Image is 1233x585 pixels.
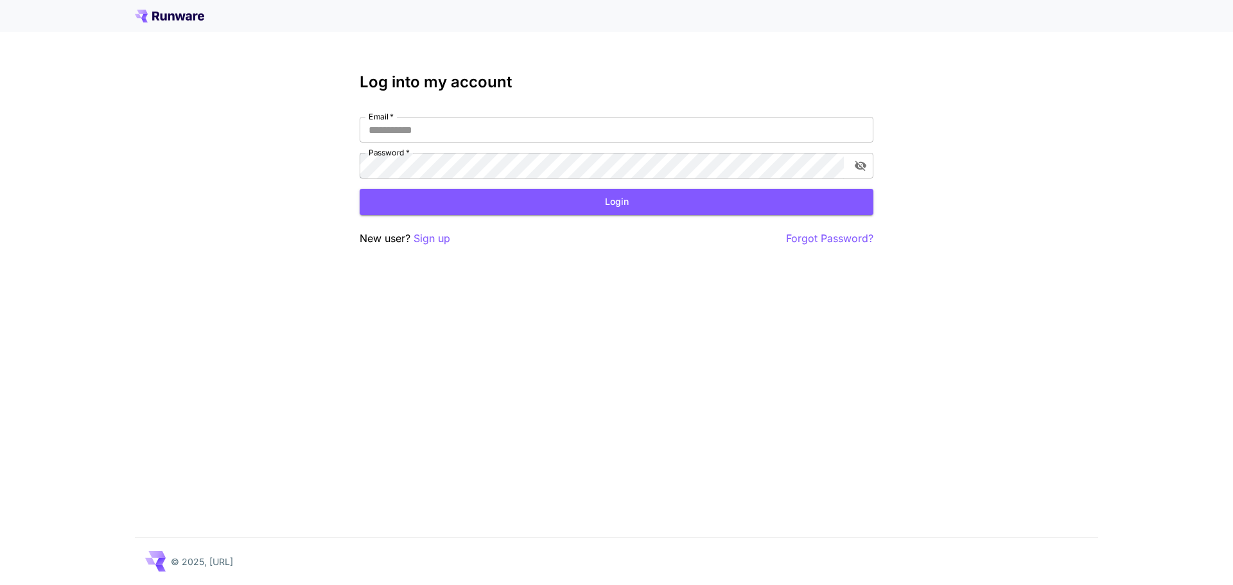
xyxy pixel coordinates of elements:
[414,231,450,247] button: Sign up
[786,231,873,247] button: Forgot Password?
[360,73,873,91] h3: Log into my account
[360,189,873,215] button: Login
[171,555,233,568] p: © 2025, [URL]
[369,111,394,122] label: Email
[849,154,872,177] button: toggle password visibility
[369,147,410,158] label: Password
[360,231,450,247] p: New user?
